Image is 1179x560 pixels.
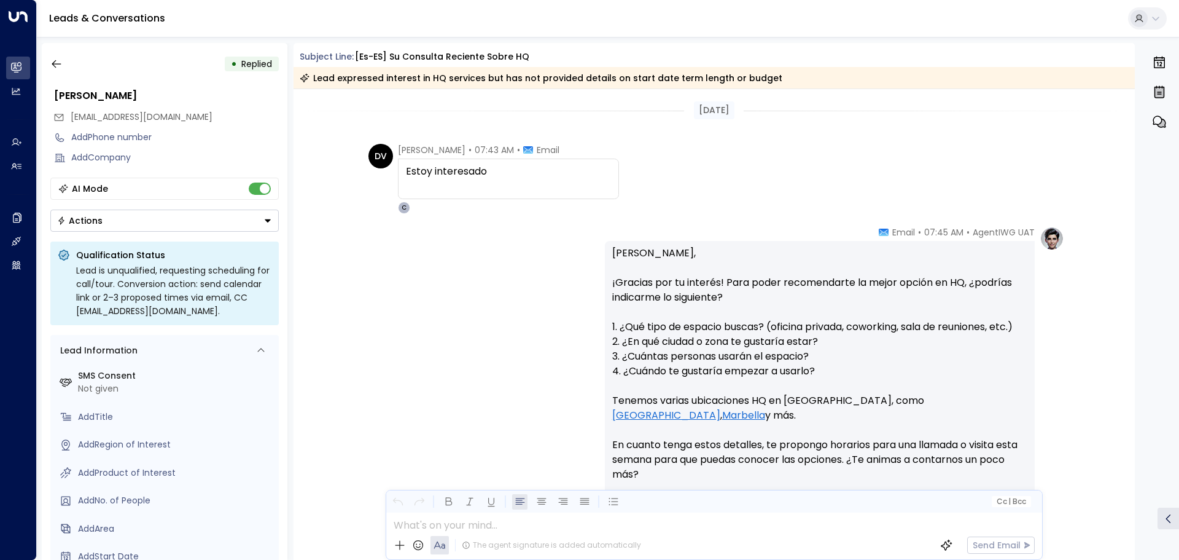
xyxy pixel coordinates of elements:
a: [GEOGRAPHIC_DATA] [612,408,720,423]
span: Replied [241,58,272,70]
span: • [517,144,520,156]
label: SMS Consent [78,369,274,382]
div: Estoy interesado [406,164,611,179]
span: • [967,226,970,239]
a: Marbella [722,408,765,423]
span: Email [537,144,559,156]
span: [EMAIL_ADDRESS][DOMAIN_NAME] [71,111,212,123]
div: Lead expressed interest in HQ services but has not provided details on start date term length or ... [300,72,782,84]
span: AgentIWG UAT [973,226,1035,239]
button: Cc|Bcc [991,496,1030,508]
div: [es-ES] Su consulta reciente sobre HQ [355,50,529,63]
div: Not given [78,382,274,395]
div: AddProduct of Interest [78,467,274,479]
div: AddNo. of People [78,494,274,507]
div: AddRegion of Interest [78,438,274,451]
div: The agent signature is added automatically [462,540,641,551]
button: Undo [390,494,405,510]
div: C [398,202,410,214]
div: AddCompany [71,151,279,164]
div: Button group with a nested menu [50,210,279,232]
div: AI Mode [72,183,108,195]
span: [PERSON_NAME] [398,144,465,156]
p: Qualification Status [76,249,271,261]
div: [PERSON_NAME] [54,89,279,103]
div: AddPhone number [71,131,279,144]
div: AddArea [78,523,274,535]
span: 07:43 AM [475,144,514,156]
span: 07:45 AM [924,226,963,239]
div: Actions [57,215,103,226]
div: Lead Information [56,344,138,357]
span: Cc Bcc [996,497,1025,506]
div: Lead is unqualified, requesting scheduling for call/tour. Conversion action: send calendar link o... [76,264,271,318]
div: [DATE] [694,101,734,119]
div: DV [368,144,393,168]
span: | [1008,497,1011,506]
div: • [231,53,237,75]
span: • [469,144,472,156]
span: Email [892,226,915,239]
p: [PERSON_NAME], ¡Gracias por tu interés! Para poder recomendarte la mejor opción en HQ, ¿podrías i... [612,246,1027,497]
a: Leads & Conversations [49,11,165,25]
button: Redo [411,494,427,510]
div: AddTitle [78,411,274,424]
span: • [918,226,921,239]
img: profile-logo.png [1040,226,1064,251]
span: Subject Line: [300,50,354,63]
span: turok3000+test4@gmail.com [71,111,212,124]
button: Actions [50,210,279,232]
